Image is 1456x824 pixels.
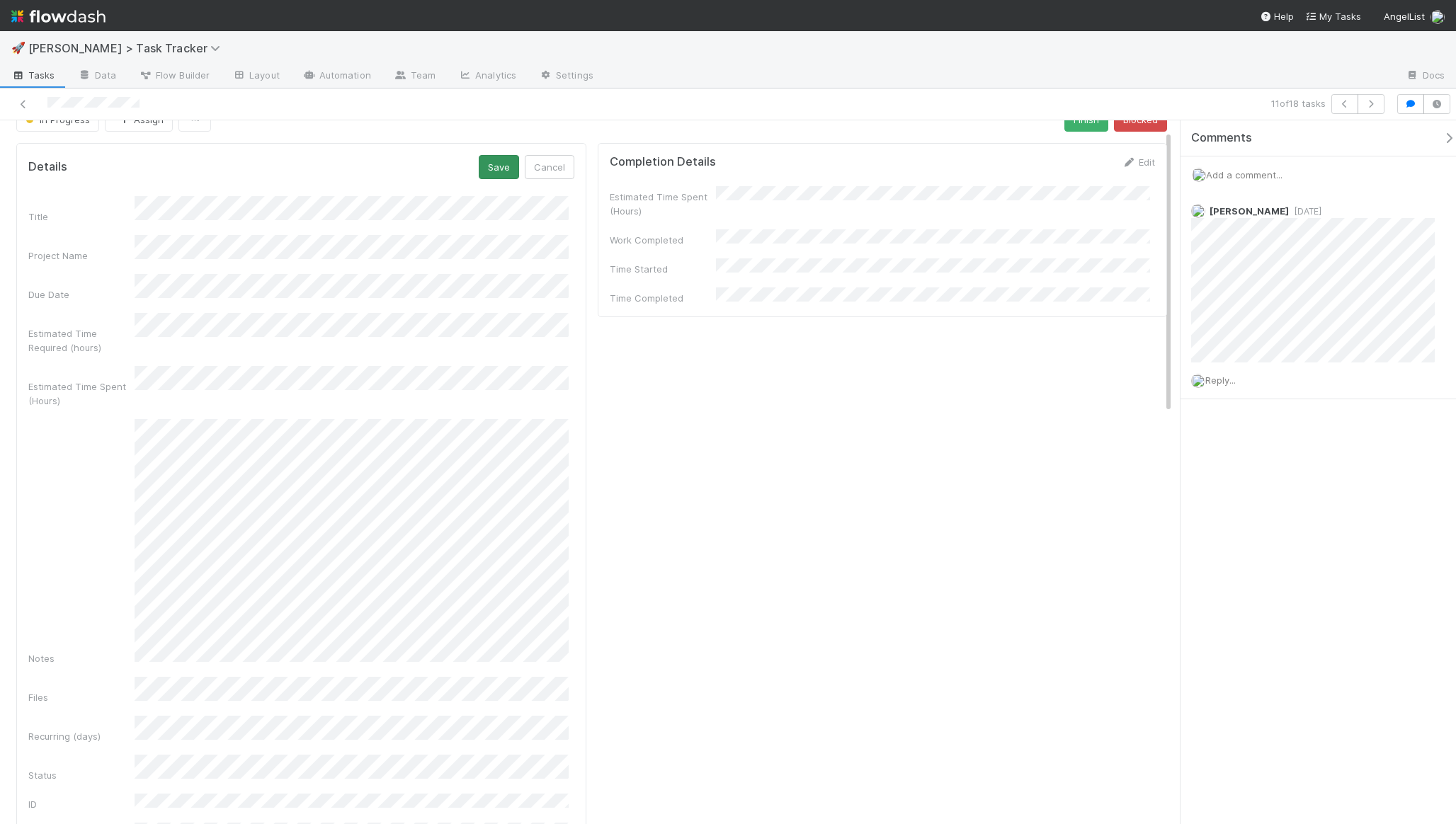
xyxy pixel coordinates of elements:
div: Status [28,768,135,782]
div: Estimated Time Required (hours) [28,326,135,355]
span: AngelList [1384,11,1425,22]
span: Flow Builder [139,68,210,82]
span: Tasks [11,68,55,82]
div: Notes [28,651,135,665]
a: Automation [291,65,382,88]
div: Recurring (days) [28,729,135,743]
div: Time Completed [610,291,716,305]
span: Add a comment... [1206,169,1282,181]
h5: Completion Details [610,155,716,169]
h5: Details [28,160,67,174]
span: Reply... [1205,374,1236,386]
button: Save [479,155,519,179]
a: My Tasks [1305,9,1361,23]
div: Help [1260,9,1294,23]
span: [DATE] [1289,206,1321,217]
img: avatar_8e0a024e-b700-4f9f-aecf-6f1e79dccd3c.png [1191,204,1205,218]
div: Estimated Time Spent (Hours) [28,379,135,408]
span: 11 of 18 tasks [1271,96,1326,110]
a: Edit [1122,156,1155,168]
span: [PERSON_NAME] > Task Tracker [28,41,227,55]
img: avatar_8e0a024e-b700-4f9f-aecf-6f1e79dccd3c.png [1191,374,1205,388]
button: Cancel [525,155,574,179]
a: Analytics [447,65,528,88]
span: 🚀 [11,42,25,54]
div: Due Date [28,287,135,302]
a: Data [67,65,127,88]
img: avatar_8e0a024e-b700-4f9f-aecf-6f1e79dccd3c.png [1431,10,1445,24]
div: ID [28,797,135,811]
img: avatar_8e0a024e-b700-4f9f-aecf-6f1e79dccd3c.png [1192,168,1206,182]
div: Project Name [28,248,135,263]
img: logo-inverted-e16ddd16eac7371096b0.svg [11,4,106,28]
div: Estimated Time Spent (Hours) [610,190,716,218]
span: Comments [1191,131,1252,145]
div: Time Started [610,262,716,276]
a: Settings [528,65,605,88]
a: Flow Builder [127,65,221,88]
span: [PERSON_NAME] [1210,205,1289,217]
div: Title [28,210,135,224]
div: Work Completed [610,233,716,247]
a: Team [382,65,447,88]
a: Layout [221,65,291,88]
span: My Tasks [1305,11,1361,22]
a: Docs [1394,65,1456,88]
div: Files [28,690,135,704]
